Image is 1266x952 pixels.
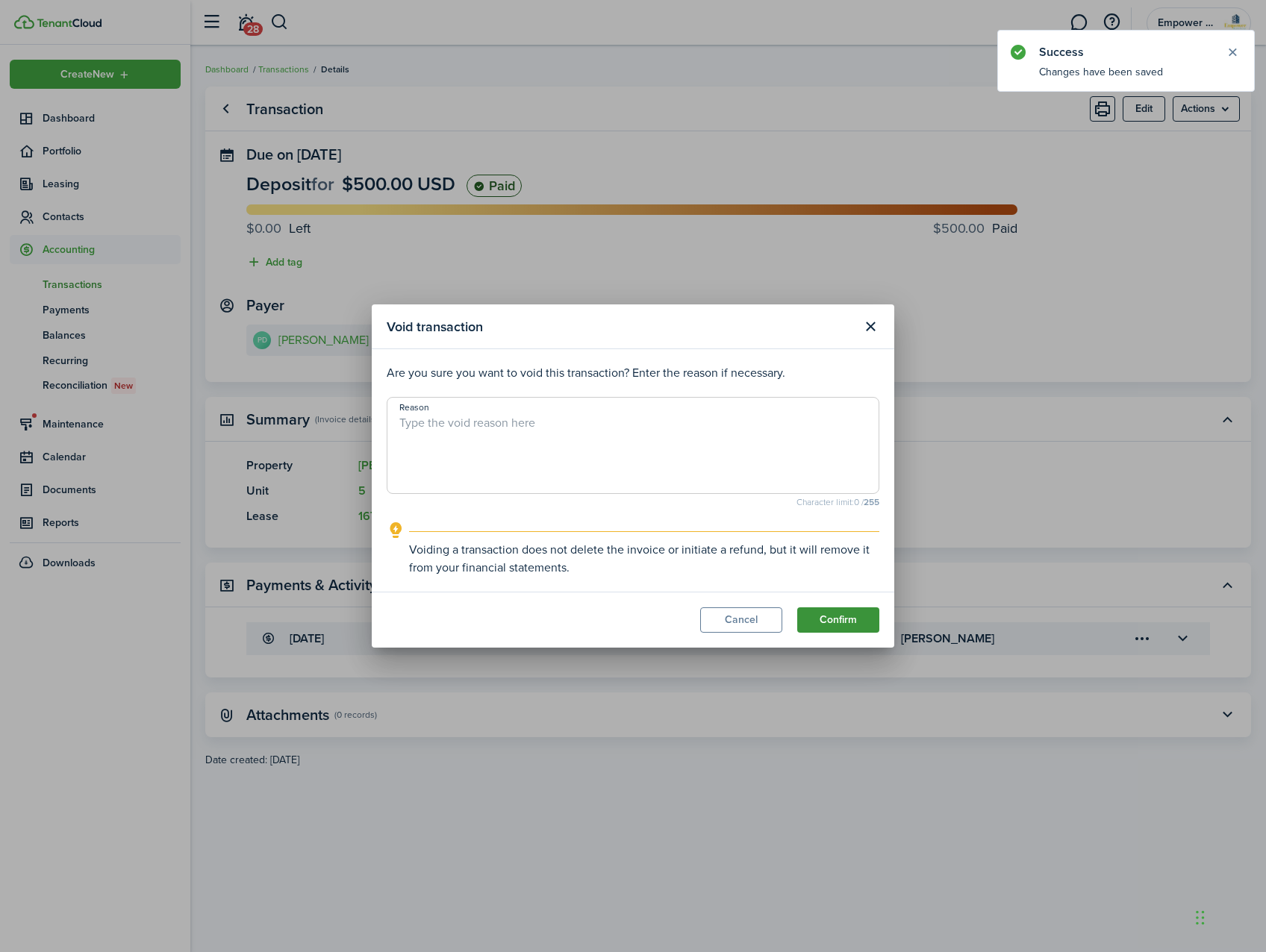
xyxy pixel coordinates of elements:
button: Close modal [858,314,883,339]
i: outline [387,522,405,539]
button: Confirm [797,607,879,633]
modal-title: Void transaction [387,312,854,341]
notify-title: Success [1039,43,1211,61]
iframe: Chat Widget [1191,880,1266,952]
notify-body: Changes have been saved [998,64,1254,91]
explanation-description: Voiding a transaction does not delete the invoice or initiate a refund, but it will remove it fro... [409,541,879,577]
b: 255 [864,495,879,509]
div: Drag [1196,895,1205,940]
small: Character limit: 0 / [387,498,879,507]
button: Close notify [1222,42,1243,63]
p: Are you sure you want to void this transaction? Enter the reason if necessary. [387,364,879,382]
button: Cancel [700,607,782,633]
